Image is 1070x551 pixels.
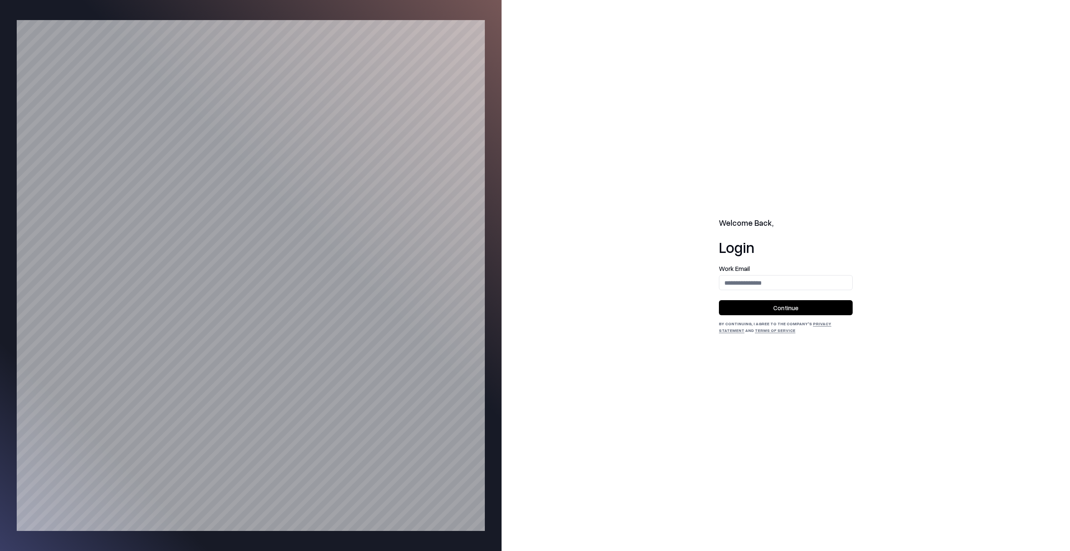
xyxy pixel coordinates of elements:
[719,217,853,229] h2: Welcome Back,
[719,239,853,255] h1: Login
[719,320,853,334] div: By continuing, I agree to the Company's and
[719,300,853,315] button: Continue
[719,265,853,272] label: Work Email
[755,328,795,333] a: Terms of Service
